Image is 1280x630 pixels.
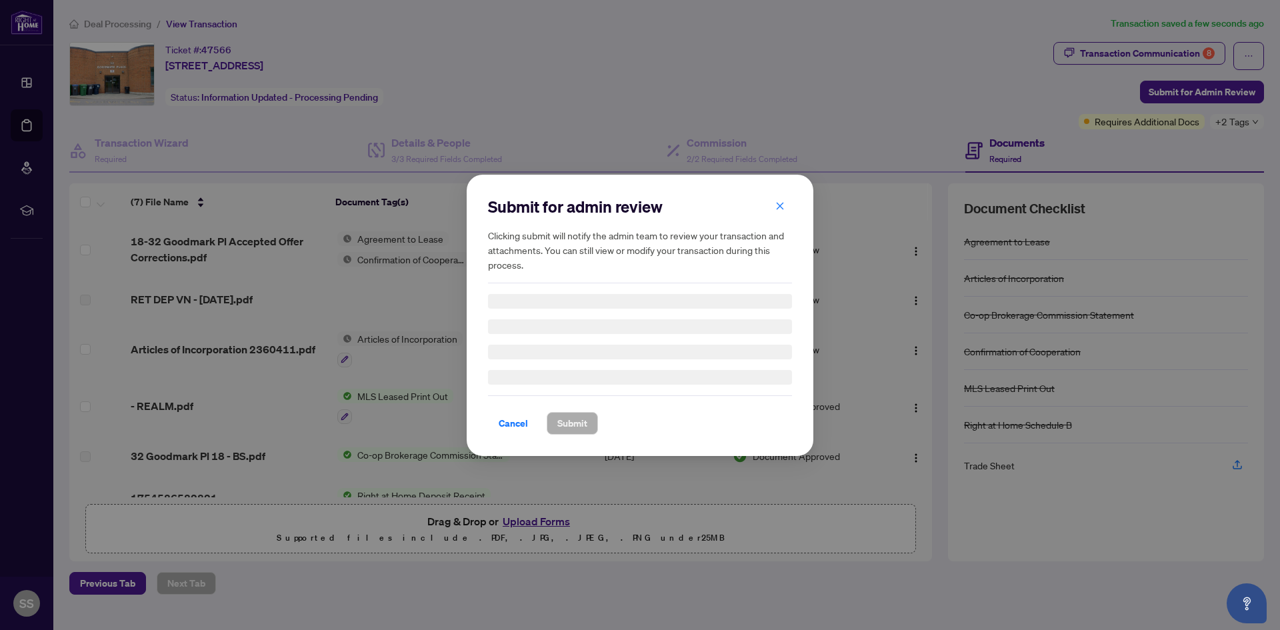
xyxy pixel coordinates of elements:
button: Submit [547,412,598,435]
h2: Submit for admin review [488,196,792,217]
button: Open asap [1227,583,1267,623]
span: close [775,201,785,210]
h5: Clicking submit will notify the admin team to review your transaction and attachments. You can st... [488,228,792,272]
span: Cancel [499,413,528,434]
button: Cancel [488,412,539,435]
